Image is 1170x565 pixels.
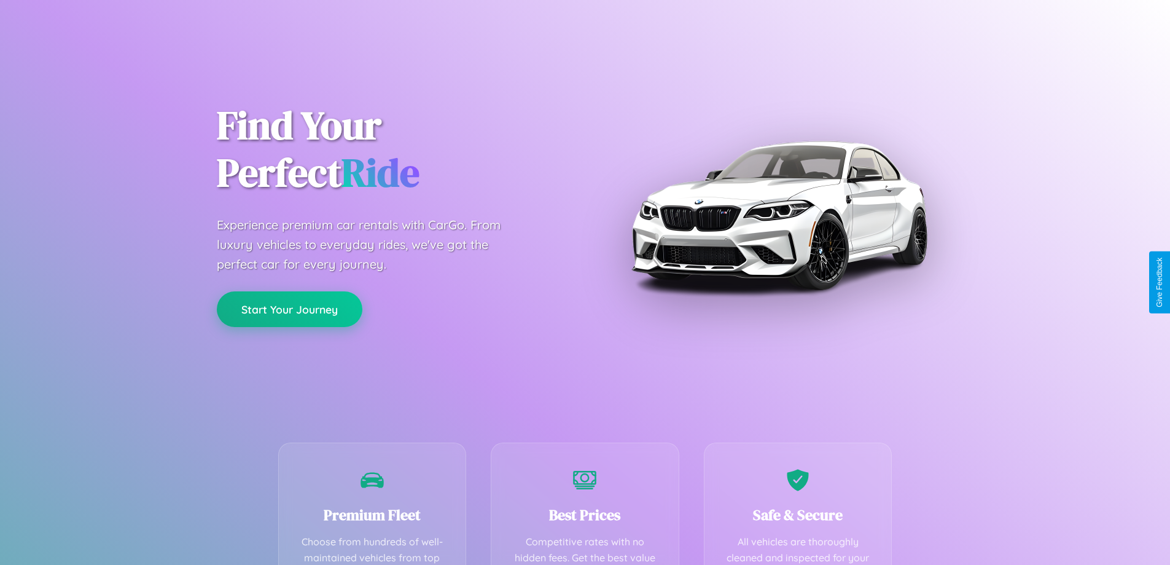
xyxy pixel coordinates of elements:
img: Premium BMW car rental vehicle [625,61,932,369]
h1: Find Your Perfect [217,102,567,197]
span: Ride [341,146,419,199]
h3: Safe & Secure [723,505,873,525]
p: Experience premium car rentals with CarGo. From luxury vehicles to everyday rides, we've got the ... [217,215,524,274]
h3: Best Prices [510,505,660,525]
h3: Premium Fleet [297,505,448,525]
button: Start Your Journey [217,291,362,327]
div: Give Feedback [1155,258,1164,307]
